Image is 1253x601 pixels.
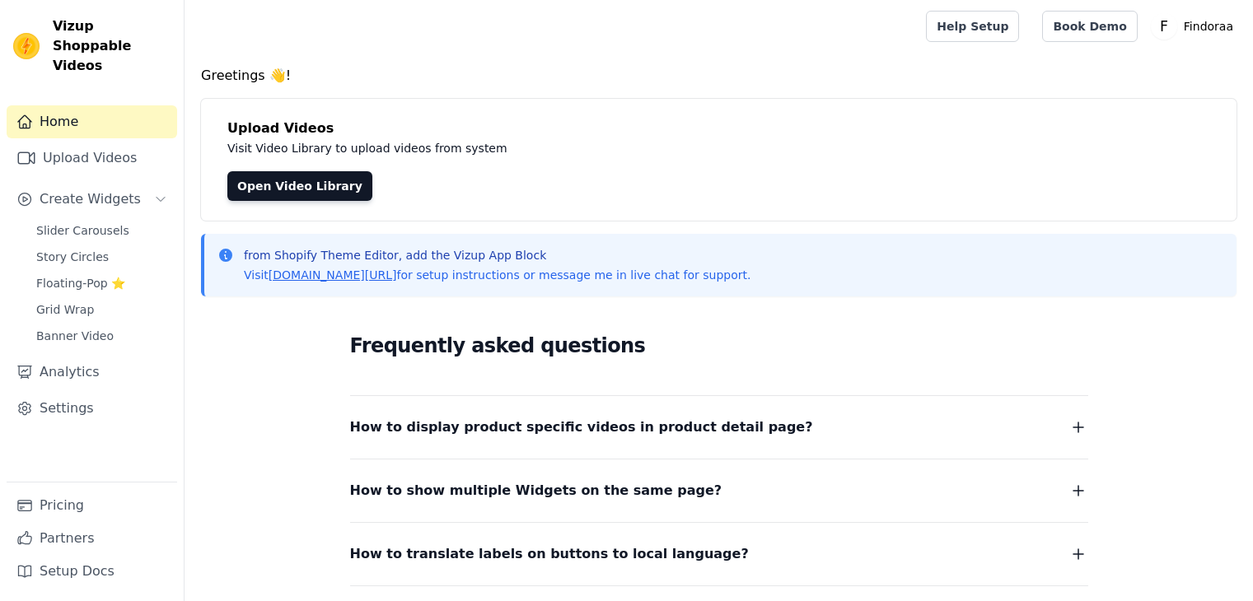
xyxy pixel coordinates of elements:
[244,247,750,263] p: from Shopify Theme Editor, add the Vizup App Block
[350,329,1088,362] h2: Frequently asked questions
[7,356,177,389] a: Analytics
[26,324,177,347] a: Banner Video
[227,119,1210,138] h4: Upload Videos
[350,416,1088,439] button: How to display product specific videos in product detail page?
[36,222,129,239] span: Slider Carousels
[7,489,177,522] a: Pricing
[350,543,1088,566] button: How to translate labels on buttons to local language?
[1160,18,1168,35] text: F
[1042,11,1137,42] a: Book Demo
[26,245,177,268] a: Story Circles
[7,142,177,175] a: Upload Videos
[269,268,397,282] a: [DOMAIN_NAME][URL]
[13,33,40,59] img: Vizup
[7,522,177,555] a: Partners
[350,479,722,502] span: How to show multiple Widgets on the same page?
[36,275,125,291] span: Floating-Pop ⭐
[350,416,813,439] span: How to display product specific videos in product detail page?
[244,267,750,283] p: Visit for setup instructions or message me in live chat for support.
[7,555,177,588] a: Setup Docs
[26,298,177,321] a: Grid Wrap
[1151,12,1240,41] button: F Findoraa
[926,11,1019,42] a: Help Setup
[36,249,109,265] span: Story Circles
[53,16,171,76] span: Vizup Shoppable Videos
[26,272,177,295] a: Floating-Pop ⭐
[36,301,94,318] span: Grid Wrap
[7,183,177,216] button: Create Widgets
[7,392,177,425] a: Settings
[1177,12,1240,41] p: Findoraa
[7,105,177,138] a: Home
[201,66,1237,86] h4: Greetings 👋!
[227,171,372,201] a: Open Video Library
[26,219,177,242] a: Slider Carousels
[36,328,114,344] span: Banner Video
[350,479,1088,502] button: How to show multiple Widgets on the same page?
[227,138,965,158] p: Visit Video Library to upload videos from system
[40,189,141,209] span: Create Widgets
[350,543,749,566] span: How to translate labels on buttons to local language?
